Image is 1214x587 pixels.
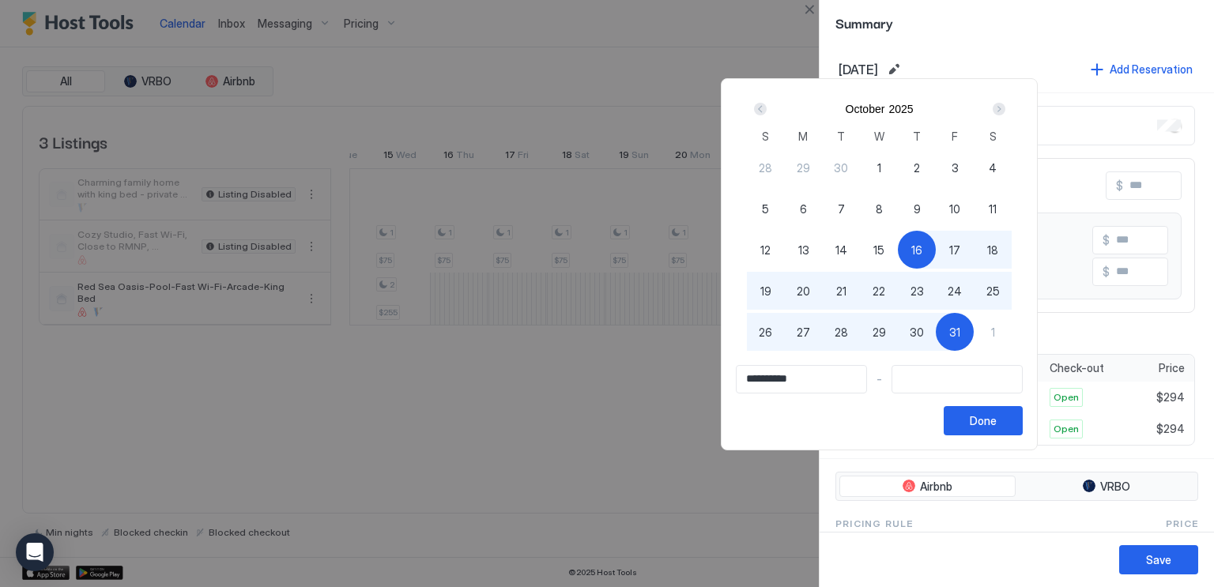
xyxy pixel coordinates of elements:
[834,160,848,176] span: 30
[874,128,884,145] span: W
[952,160,959,176] span: 3
[898,313,936,351] button: 30
[797,283,810,299] span: 20
[762,128,769,145] span: S
[747,190,785,228] button: 5
[987,100,1009,119] button: Next
[949,242,960,258] span: 17
[822,313,860,351] button: 28
[873,242,884,258] span: 15
[835,324,848,341] span: 28
[970,412,997,429] div: Done
[759,324,772,341] span: 26
[860,149,898,186] button: 1
[822,190,860,228] button: 7
[837,128,845,145] span: T
[910,324,924,341] span: 30
[936,313,974,351] button: 31
[974,231,1012,269] button: 18
[860,313,898,351] button: 29
[888,103,913,115] button: 2025
[822,149,860,186] button: 30
[16,533,54,571] div: Open Intercom Messenger
[892,366,1022,393] input: Input Field
[785,190,823,228] button: 6
[914,160,920,176] span: 2
[835,242,847,258] span: 14
[797,324,810,341] span: 27
[990,128,997,145] span: S
[986,283,1000,299] span: 25
[747,272,785,310] button: 19
[876,201,883,217] span: 8
[785,149,823,186] button: 29
[949,201,960,217] span: 10
[936,231,974,269] button: 17
[800,201,807,217] span: 6
[760,283,771,299] span: 19
[747,149,785,186] button: 28
[873,324,886,341] span: 29
[974,190,1012,228] button: 11
[877,372,882,386] span: -
[877,160,881,176] span: 1
[737,366,866,393] input: Input Field
[797,160,810,176] span: 29
[944,406,1023,435] button: Done
[846,103,885,115] button: October
[913,128,921,145] span: T
[974,313,1012,351] button: 1
[822,231,860,269] button: 14
[991,324,995,341] span: 1
[762,201,769,217] span: 5
[936,190,974,228] button: 10
[898,231,936,269] button: 16
[747,231,785,269] button: 12
[948,283,962,299] span: 24
[860,231,898,269] button: 15
[860,190,898,228] button: 8
[785,272,823,310] button: 20
[936,272,974,310] button: 24
[989,201,997,217] span: 11
[822,272,860,310] button: 21
[936,149,974,186] button: 3
[898,149,936,186] button: 2
[989,160,997,176] span: 4
[873,283,885,299] span: 22
[759,160,772,176] span: 28
[785,231,823,269] button: 13
[860,272,898,310] button: 22
[974,272,1012,310] button: 25
[974,149,1012,186] button: 4
[952,128,958,145] span: F
[898,272,936,310] button: 23
[785,313,823,351] button: 27
[898,190,936,228] button: 9
[798,242,809,258] span: 13
[798,128,808,145] span: M
[987,242,998,258] span: 18
[838,201,845,217] span: 7
[911,242,922,258] span: 16
[747,313,785,351] button: 26
[949,324,960,341] span: 31
[914,201,921,217] span: 9
[760,242,771,258] span: 12
[751,100,772,119] button: Prev
[910,283,924,299] span: 23
[836,283,846,299] span: 21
